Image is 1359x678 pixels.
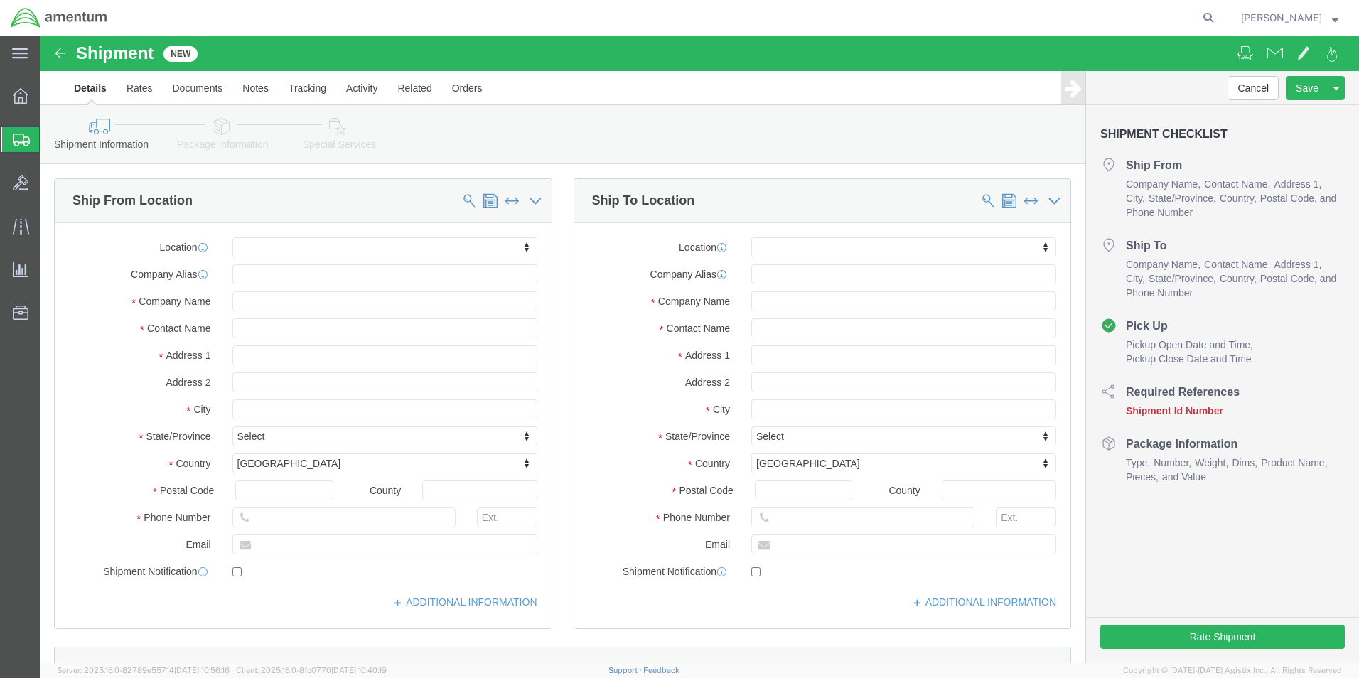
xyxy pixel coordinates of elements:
[643,666,679,674] a: Feedback
[608,666,644,674] a: Support
[1123,664,1342,677] span: Copyright © [DATE]-[DATE] Agistix Inc., All Rights Reserved
[57,666,230,674] span: Server: 2025.16.0-82789e55714
[1241,10,1322,26] span: Joel Salinas
[331,666,387,674] span: [DATE] 10:40:19
[40,36,1359,663] iframe: FS Legacy Container
[236,666,387,674] span: Client: 2025.16.0-8fc0770
[174,666,230,674] span: [DATE] 10:56:16
[1240,9,1339,26] button: [PERSON_NAME]
[10,7,108,28] img: logo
